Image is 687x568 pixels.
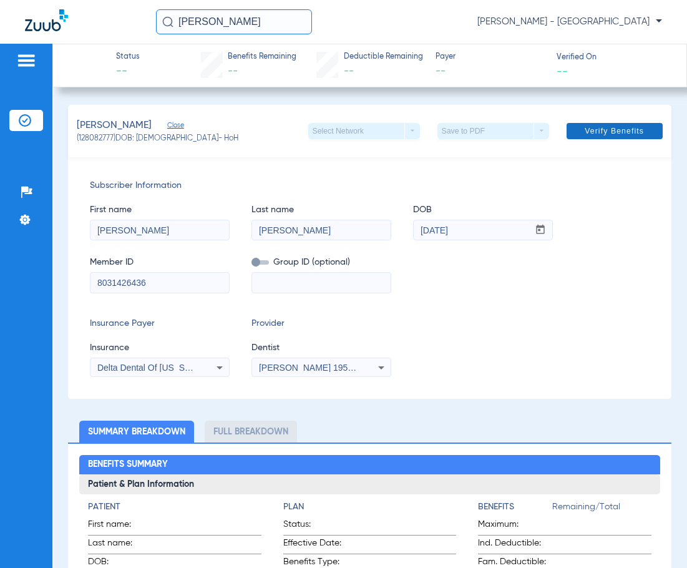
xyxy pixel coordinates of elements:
[79,474,660,494] h3: Patient & Plan Information
[116,64,140,79] span: --
[478,501,552,518] app-breakdown-title: Benefits
[88,537,149,554] span: Last name:
[552,501,651,518] span: Remaining/Total
[90,256,230,269] span: Member ID
[625,508,687,568] iframe: Chat Widget
[557,64,568,77] span: --
[77,134,238,145] span: (128082777) DOB: [DEMOGRAPHIC_DATA] - HoH
[90,341,230,355] span: Insurance
[344,66,354,76] span: --
[162,16,173,27] img: Search Icon
[585,126,644,136] span: Verify Benefits
[167,121,178,133] span: Close
[557,52,666,64] span: Verified On
[283,518,375,535] span: Status:
[436,64,545,79] span: --
[90,179,649,192] span: Subscriber Information
[205,421,297,443] li: Full Breakdown
[259,363,382,373] span: [PERSON_NAME] 1952141228
[79,455,660,475] h2: Benefits Summary
[344,52,423,63] span: Deductible Remaining
[77,118,152,134] span: [PERSON_NAME]
[251,256,391,269] span: Group ID (optional)
[283,501,457,514] h4: Plan
[90,203,230,217] span: First name
[478,537,552,554] span: Ind. Deductible:
[90,317,230,330] span: Insurance Payer
[228,66,238,76] span: --
[25,9,68,31] img: Zuub Logo
[228,52,296,63] span: Benefits Remaining
[251,341,391,355] span: Dentist
[79,421,194,443] li: Summary Breakdown
[436,52,545,63] span: Payer
[478,501,552,514] h4: Benefits
[156,9,312,34] input: Search for patients
[283,537,375,554] span: Effective Date:
[413,203,553,217] span: DOB
[88,501,261,514] h4: Patient
[251,203,391,217] span: Last name
[529,220,553,240] button: Open calendar
[567,123,663,139] button: Verify Benefits
[16,53,36,68] img: hamburger-icon
[478,518,552,535] span: Maximum:
[88,518,149,535] span: First name:
[97,363,208,373] span: Delta Dental Of [US_STATE]
[251,317,391,330] span: Provider
[477,16,662,28] span: [PERSON_NAME] - [GEOGRAPHIC_DATA]
[116,52,140,63] span: Status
